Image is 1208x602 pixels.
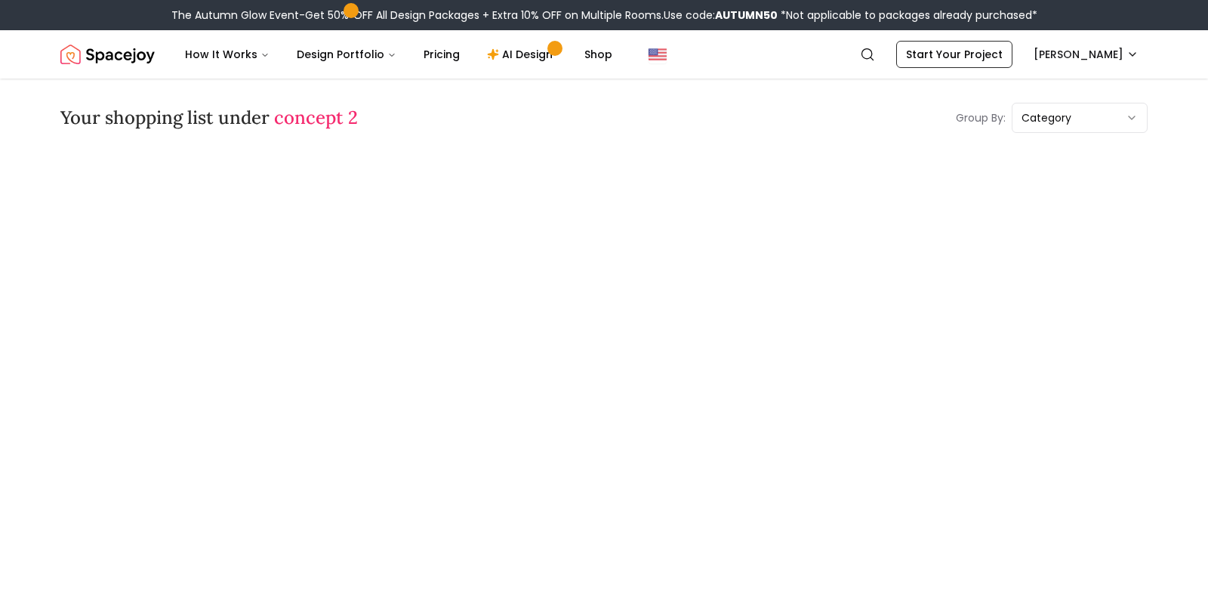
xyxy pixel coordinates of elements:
[664,8,778,23] span: Use code:
[173,39,282,69] button: How It Works
[475,39,569,69] a: AI Design
[173,39,624,69] nav: Main
[60,39,155,69] a: Spacejoy
[274,106,358,129] span: concept 2
[715,8,778,23] b: AUTUMN50
[411,39,472,69] a: Pricing
[649,45,667,63] img: United States
[956,110,1006,125] p: Group By:
[778,8,1037,23] span: *Not applicable to packages already purchased*
[60,39,155,69] img: Spacejoy Logo
[60,106,358,130] h3: Your shopping list under
[171,8,1037,23] div: The Autumn Glow Event-Get 50% OFF All Design Packages + Extra 10% OFF on Multiple Rooms.
[896,41,1012,68] a: Start Your Project
[1025,41,1148,68] button: [PERSON_NAME]
[60,30,1148,79] nav: Global
[285,39,408,69] button: Design Portfolio
[572,39,624,69] a: Shop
